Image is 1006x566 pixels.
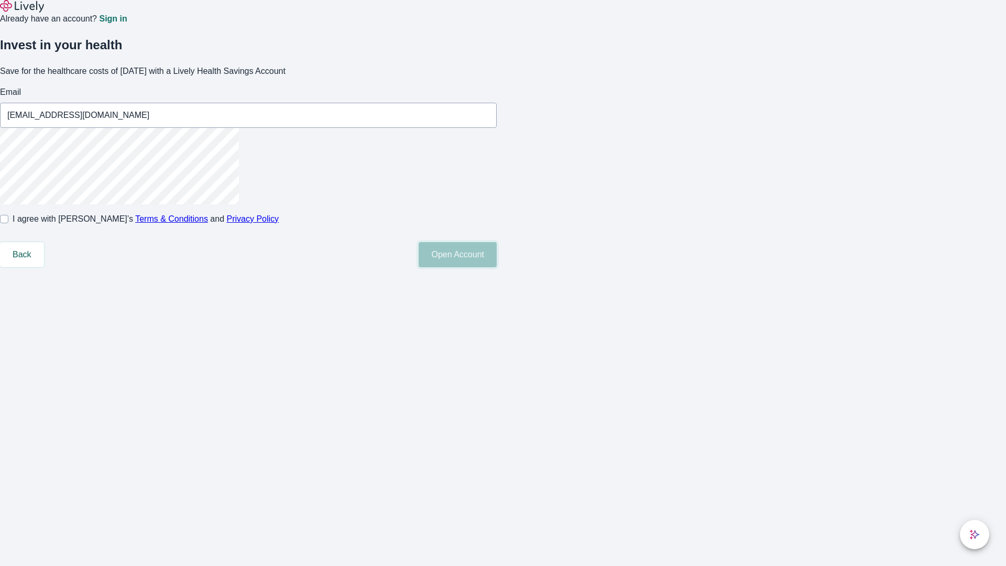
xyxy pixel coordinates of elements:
[13,213,279,225] span: I agree with [PERSON_NAME]’s and
[969,529,980,540] svg: Lively AI Assistant
[135,214,208,223] a: Terms & Conditions
[99,15,127,23] a: Sign in
[960,520,989,549] button: chat
[227,214,279,223] a: Privacy Policy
